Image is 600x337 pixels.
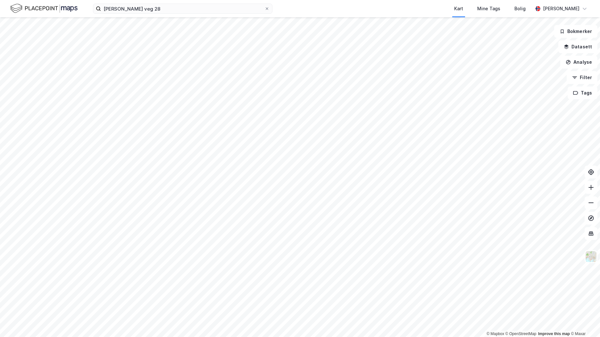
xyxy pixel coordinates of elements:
a: Improve this map [538,332,570,336]
a: Mapbox [487,332,504,336]
div: Kontrollprogram for chat [568,306,600,337]
div: Mine Tags [477,5,500,12]
div: Bolig [514,5,526,12]
button: Tags [568,86,597,99]
button: Bokmerker [554,25,597,38]
div: Kart [454,5,463,12]
a: OpenStreetMap [505,332,537,336]
button: Filter [567,71,597,84]
img: Z [585,251,597,263]
button: Datasett [558,40,597,53]
input: Søk på adresse, matrikkel, gårdeiere, leietakere eller personer [101,4,264,13]
div: [PERSON_NAME] [543,5,579,12]
button: Analyse [560,56,597,69]
iframe: Chat Widget [568,306,600,337]
img: logo.f888ab2527a4732fd821a326f86c7f29.svg [10,3,78,14]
